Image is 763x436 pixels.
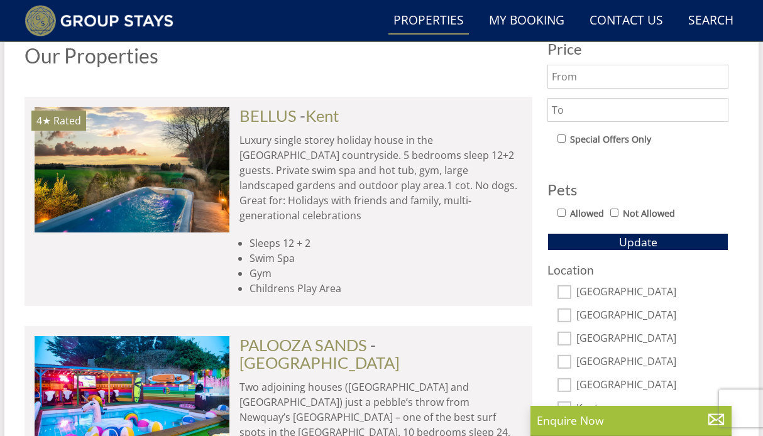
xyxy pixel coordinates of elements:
label: Not Allowed [623,207,675,221]
label: [GEOGRAPHIC_DATA] [576,309,728,323]
li: Sleeps 12 + 2 [250,236,522,251]
label: [GEOGRAPHIC_DATA] [576,332,728,346]
p: Luxury single storey holiday house in the [GEOGRAPHIC_DATA] countryside. 5 bedrooms sleep 12+2 gu... [239,133,522,223]
span: - [239,335,400,372]
p: Enquire Now [537,412,725,428]
a: My Booking [484,7,569,35]
a: Contact Us [585,7,668,35]
h1: Our Properties [25,45,532,67]
h3: Location [547,263,728,276]
button: Update [547,233,728,251]
span: BELLUS has a 4 star rating under the Quality in Tourism Scheme [36,114,51,128]
label: Kent [576,402,728,416]
a: Kent [305,106,339,125]
span: Rated [53,114,81,128]
li: Swim Spa [250,251,522,266]
label: [GEOGRAPHIC_DATA] [576,286,728,300]
label: Special Offers Only [570,133,651,146]
label: Allowed [570,207,604,221]
li: Gym [250,266,522,281]
img: Group Stays [25,5,173,36]
a: [GEOGRAPHIC_DATA] [239,353,400,372]
h3: Price [547,41,728,57]
span: Update [619,234,657,249]
a: Search [683,7,738,35]
label: [GEOGRAPHIC_DATA] [576,356,728,369]
h3: Pets [547,182,728,198]
li: Childrens Play Area [250,281,522,296]
input: To [547,98,728,122]
img: Bellus-kent-large-group-holiday-home-sleeps-13.original.jpg [35,107,229,232]
input: From [547,65,728,89]
label: [GEOGRAPHIC_DATA] [576,379,728,393]
span: - [300,106,339,125]
a: Properties [388,7,469,35]
a: 4★ Rated [35,107,229,232]
a: PALOOZA SANDS [239,335,367,354]
a: BELLUS [239,106,297,125]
